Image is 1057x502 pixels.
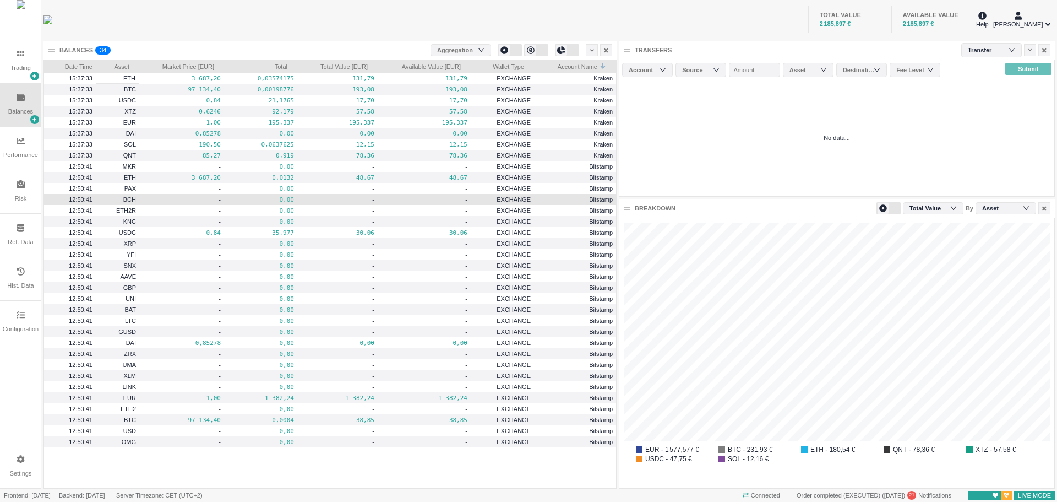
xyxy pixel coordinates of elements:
[143,414,221,427] pre: 97 134,40
[1009,46,1015,53] i: icon: down
[301,72,374,85] pre: 131,79
[69,273,92,280] span: 12:50:41
[301,127,374,140] pre: 0,00
[903,10,963,20] div: AVAILABLE VALUE
[301,105,374,118] pre: 57,58
[589,207,613,214] span: Bitstamp
[227,83,294,96] pre: 0,00198776
[820,66,827,73] i: icon: down
[69,75,92,82] span: 15:37:33
[301,138,374,151] pre: 12,15
[69,185,92,192] span: 12:50:41
[69,295,92,302] span: 12:50:41
[729,63,780,77] input: Amount
[301,171,374,184] pre: 48,67
[372,328,374,335] span: -
[69,97,92,104] span: 15:37:33
[497,174,531,181] span: EXCHANGE
[69,395,92,401] span: 12:50:41
[119,97,136,104] span: USDC
[143,60,214,71] span: Market Price [EUR]
[372,262,374,269] span: -
[381,138,467,151] pre: 12,15
[47,60,92,71] span: Date Time
[227,359,294,371] pre: 0,00
[227,326,294,338] pre: 0,00
[123,373,136,379] span: XLM
[219,317,221,324] span: -
[59,46,93,55] div: BALANCES
[124,306,136,313] span: BAT
[8,107,33,116] div: Balances
[219,273,221,280] span: -
[227,94,294,107] pre: 21,1765
[143,83,221,96] pre: 97 134,40
[124,185,136,192] span: PAX
[497,251,531,258] span: EXCHANGE
[589,395,613,401] span: Bitstamp
[123,240,136,247] span: XRP
[874,66,880,73] i: icon: down
[69,141,92,148] span: 15:37:33
[593,75,613,82] span: Kraken
[372,350,374,357] span: -
[143,226,221,239] pre: 0,84
[143,337,221,349] pre: 0,85278
[124,141,136,148] span: SOL
[497,395,531,401] span: EXCHANGE
[7,281,34,290] div: Hist. Data
[497,152,531,159] span: EXCHANGE
[301,337,374,349] pre: 0,00
[465,295,467,302] span: -
[227,193,294,206] pre: 0,00
[497,119,531,126] span: EXCHANGE
[69,86,92,93] span: 15:37:33
[993,20,1043,29] span: [PERSON_NAME]
[903,20,934,27] span: 2 185,897 €
[219,328,221,335] span: -
[465,196,467,203] span: -
[123,119,136,126] span: EUR
[143,392,221,404] pre: 1,00
[589,306,613,313] span: Bitstamp
[69,361,92,368] span: 12:50:41
[1023,204,1029,212] i: icon: down
[619,80,1054,196] div: No data...
[820,20,851,27] span: 2 185,897 €
[118,328,136,335] span: GUSD
[116,207,136,214] span: ETH2R
[219,306,221,313] span: -
[219,361,221,368] span: -
[381,226,467,239] pre: 30,06
[219,207,221,214] span: -
[589,163,613,170] span: Bitstamp
[69,339,92,346] span: 12:50:41
[227,72,294,85] pre: 0,03574175
[497,295,531,302] span: EXCHANGE
[381,60,461,71] span: Available Value [EUR]
[381,94,467,107] pre: 17,70
[465,284,467,291] span: -
[381,83,467,96] pre: 193,08
[372,273,374,280] span: -
[69,240,92,247] span: 12:50:41
[69,163,92,170] span: 12:50:41
[497,350,531,357] span: EXCHANGE
[589,339,613,346] span: Bitstamp
[123,218,136,225] span: KNC
[3,150,38,160] div: Performance
[593,152,613,159] span: Kraken
[497,108,531,115] span: EXCHANGE
[950,204,957,212] i: icon: down
[465,218,467,225] span: -
[124,350,136,357] span: ZRX
[123,163,136,170] span: MKR
[123,152,136,159] span: QNT
[69,229,92,236] span: 12:50:41
[465,328,467,335] span: -
[372,373,374,379] span: -
[227,315,294,327] pre: 0,00
[589,273,613,280] span: Bitstamp
[219,240,221,247] span: -
[635,46,672,55] div: TRANSFERS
